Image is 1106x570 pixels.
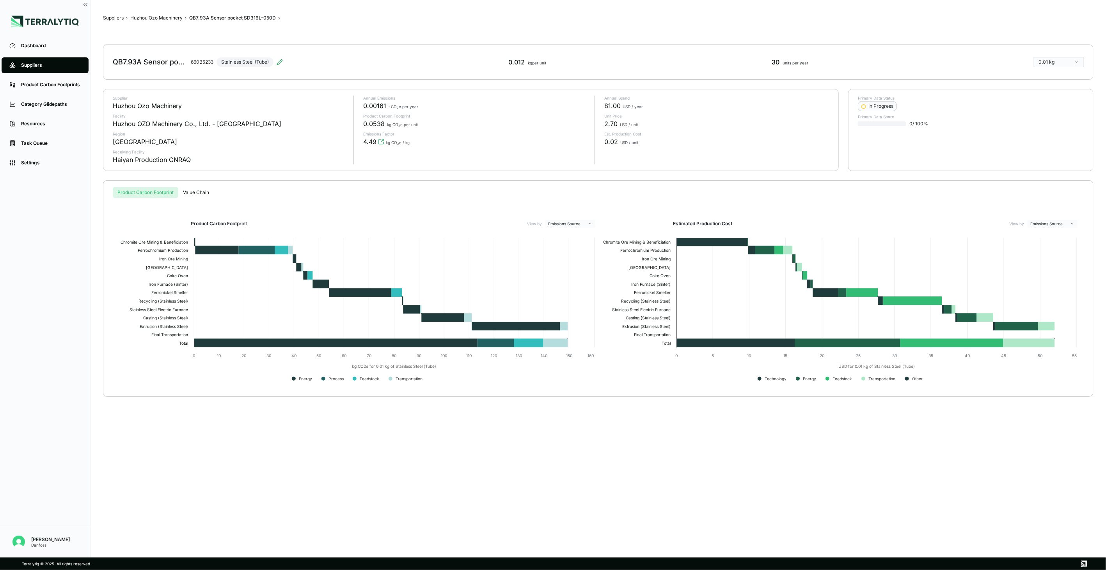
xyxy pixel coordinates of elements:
text: 90 [417,353,421,358]
text: Ferrochromium Production [620,248,671,253]
text: 110 [466,353,472,358]
button: 0.01 kg [1034,57,1084,67]
text: 30 [266,353,271,358]
div: [GEOGRAPHIC_DATA] [113,137,177,146]
img: Erato Panayiotou [12,536,25,548]
text: Iron Ore Mining [642,256,671,262]
div: In Progress [861,103,893,109]
text: 0 [193,353,195,358]
button: In Progress [858,101,897,111]
text: Process [328,376,344,381]
button: Suppliers [103,15,124,21]
text: Iron Ore Mining [159,256,188,262]
p: Unit Price [604,114,829,118]
span: › [278,15,280,21]
span: 2.70 [604,119,618,128]
text: Recycling (Stainless Steel) [138,299,188,304]
text: Stainless Steel Electric Furnace [612,307,671,312]
button: Open user button [9,533,28,551]
div: Dashboard [21,43,81,49]
label: View by [527,221,542,226]
text: Iron Furnace (Sinter) [631,282,671,287]
text: Energy [299,376,312,381]
text: Chromite Ore Mining & Beneficiation [603,240,671,245]
span: 0.0538 [363,119,385,128]
p: Product Carbon Footprint [363,114,588,118]
div: Task Queue [21,140,81,146]
div: 30 [772,57,808,67]
p: Supplier [113,96,347,100]
p: Annual Emissions [363,96,588,100]
span: 0.00161 [363,101,386,110]
text: Other [912,376,922,381]
text: Ferronickel Smelter [151,290,188,295]
p: Annual Spend [604,96,829,100]
div: Suppliers [21,62,81,68]
text: 130 [516,353,522,358]
span: kg per unit [528,61,546,65]
text: 15 [783,353,787,358]
h2: Product Carbon Footprint [191,221,247,227]
span: USD / unit [620,140,639,145]
div: Danfoss [31,543,70,547]
text: 0 [675,353,678,358]
p: Est. Production Cost [604,132,829,136]
button: Emissions Source [1028,220,1078,228]
button: Product Carbon Footprint [113,187,178,198]
text: 100 [441,353,447,358]
text: Coke Oven [650,273,671,278]
span: › [185,15,187,21]
sub: 2 [397,106,399,110]
text: Total [179,341,188,346]
text: [GEOGRAPHIC_DATA] [628,265,671,270]
text: 60 [342,353,346,358]
text: Extrusion (Stainless Steel) [140,324,188,329]
text: Feedstock [833,376,852,381]
button: Value Chain [178,187,214,198]
text: Transportation [868,376,895,381]
text: 80 [392,353,396,358]
img: Logo [11,16,79,27]
text: 150 [566,353,572,358]
text: kg CO2e for 0.01 kg of Stainless Steel (Tube) [352,364,436,369]
text: Chromite Ore Mining & Beneficiation [121,240,188,245]
span: 0.02 [604,137,618,146]
span: › [126,15,128,21]
text: 45 [1001,353,1006,358]
span: t CO e per year [389,104,418,109]
text: Casting (Stainless Steel) [626,315,671,321]
svg: View audit trail [378,139,384,145]
h2: Estimated Production Cost [673,221,733,227]
span: units per year [783,61,808,65]
text: 25 [856,353,861,358]
text: Final Transportation [634,332,671,337]
div: Haiyan Production CNRAQ [113,155,191,164]
p: Facility [113,114,347,118]
span: 81.00 [604,101,621,110]
div: s [113,187,1084,198]
label: View by [1010,221,1024,226]
text: 10 [747,353,751,358]
text: Extrusion (Stainless Steel) [622,324,671,329]
text: Technology [765,376,786,381]
span: kg CO e per unit [387,122,418,127]
button: Huzhou Ozo Machinery [130,15,183,21]
text: 5 [712,353,714,358]
div: QB7.93A Sensor pocket SD316L-050D [189,15,276,21]
p: Primary Data Share [858,114,1084,119]
div: QB7.93A Sensor pocket SD316L-050D [113,57,188,67]
text: 40 [965,353,970,358]
text: 140 [541,353,547,358]
text: 55 [1072,353,1077,358]
span: 0 / 100 % [909,121,928,127]
div: Product Carbon Footprints [21,82,81,88]
p: Receiving Facility [113,150,347,154]
span: USD / year [623,104,643,109]
text: 20 [241,353,246,358]
text: 35 [928,353,933,358]
div: Huzhou OZO Machinery Co., Ltd. - [GEOGRAPHIC_DATA] [113,119,281,128]
text: Recycling (Stainless Steel) [621,299,671,304]
text: 160 [588,353,594,358]
sub: 2 [398,124,400,128]
text: Transportation [396,376,423,381]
